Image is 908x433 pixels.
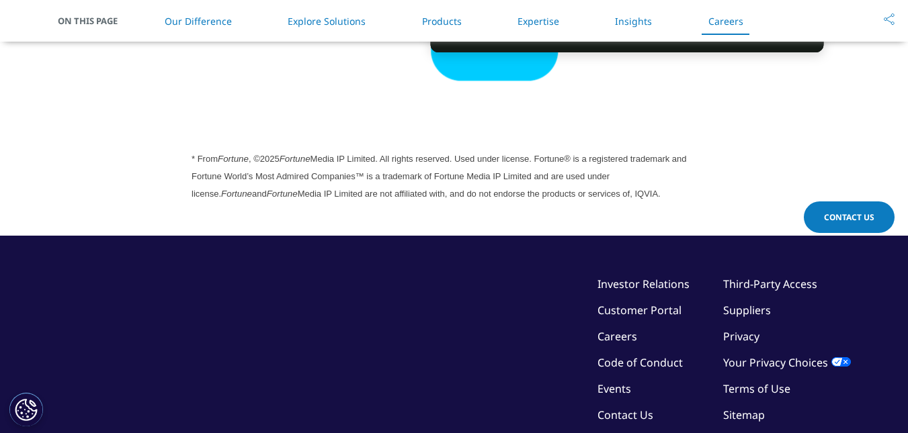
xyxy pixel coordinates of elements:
[192,154,218,164] span: * From
[58,14,132,28] span: On This Page
[723,277,817,291] a: Third-Party Access
[597,381,631,396] a: Events
[597,355,683,370] a: Code of Conduct
[252,189,267,199] span: and
[249,154,280,164] span: , ©2025
[165,15,232,28] a: Our Difference
[518,15,559,28] a: Expertise
[267,189,298,199] em: Fortune
[9,393,43,426] button: Configuración de cookies
[280,154,311,164] em: Fortune
[723,329,759,344] a: Privacy
[218,154,249,164] em: Fortune
[723,303,771,318] a: Suppliers
[597,329,637,344] a: Careers
[723,381,790,396] a: Terms of Use
[723,407,765,422] a: Sitemap
[824,211,874,223] span: Contact Us
[708,15,743,28] a: Careers
[597,277,690,291] a: Investor Relations
[723,355,851,370] a: Your Privacy Choices
[597,407,653,422] a: Contact Us
[221,189,252,199] em: Fortune
[615,15,652,28] a: Insights
[298,189,661,199] span: Media IP Limited are not affiliated with, and do not endorse the products or services of, IQVIA.
[192,154,687,199] span: Media IP Limited. All rights reserved. Used under license. Fortune® is a registered trademark and...
[597,303,682,318] a: Customer Portal
[288,15,366,28] a: Explore Solutions
[422,15,462,28] a: Products
[804,201,895,233] a: Contact Us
